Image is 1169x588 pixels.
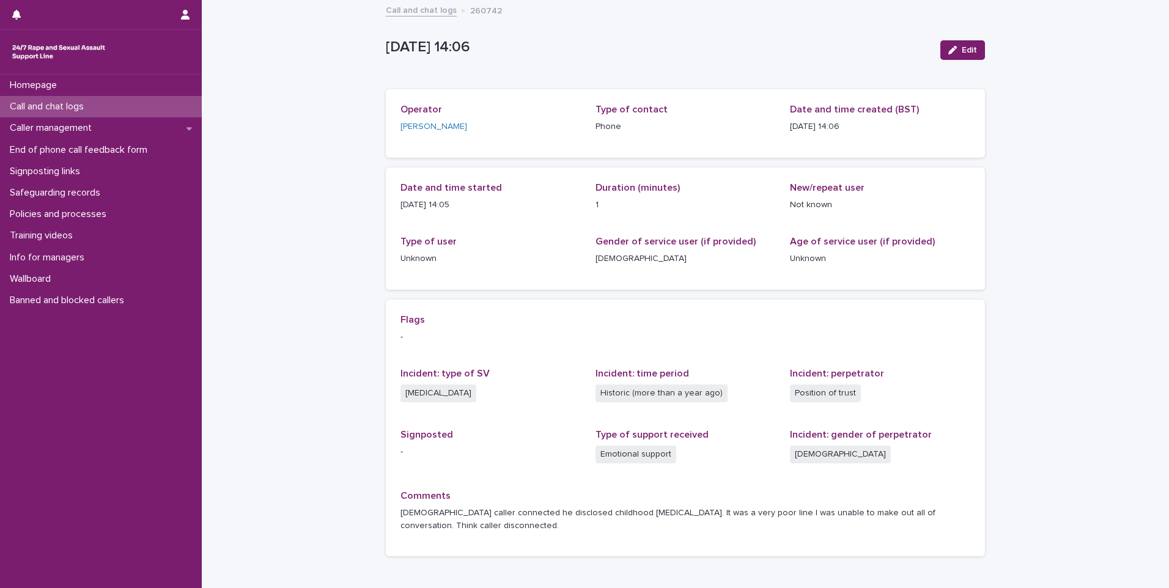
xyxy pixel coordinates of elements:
[596,384,728,402] span: Historic (more than a year ago)
[790,446,891,463] span: [DEMOGRAPHIC_DATA]
[5,230,83,241] p: Training videos
[5,79,67,91] p: Homepage
[400,315,425,325] span: Flags
[386,2,457,17] a: Call and chat logs
[596,430,709,439] span: Type of support received
[940,40,985,60] button: Edit
[400,384,476,402] span: [MEDICAL_DATA]
[962,46,977,54] span: Edit
[400,120,467,133] a: [PERSON_NAME]
[386,39,931,56] p: [DATE] 14:06
[400,491,451,501] span: Comments
[400,369,490,378] span: Incident: type of SV
[596,199,776,211] p: 1
[5,166,90,177] p: Signposting links
[400,183,502,193] span: Date and time started
[596,369,689,378] span: Incident: time period
[790,252,970,265] p: Unknown
[400,507,970,532] p: [DEMOGRAPHIC_DATA] caller connected he disclosed childhood [MEDICAL_DATA]. It was a very poor lin...
[596,252,776,265] p: [DEMOGRAPHIC_DATA]
[5,101,94,112] p: Call and chat logs
[5,144,157,156] p: End of phone call feedback form
[5,273,61,285] p: Wallboard
[596,120,776,133] p: Phone
[790,199,970,211] p: Not known
[790,183,865,193] span: New/repeat user
[790,369,884,378] span: Incident: perpetrator
[400,199,581,211] p: [DATE] 14:05
[596,237,756,246] span: Gender of service user (if provided)
[10,40,108,64] img: rhQMoQhaT3yELyF149Cw
[400,105,442,114] span: Operator
[400,446,581,458] p: -
[596,446,676,463] span: Emotional support
[790,105,919,114] span: Date and time created (BST)
[400,430,453,439] span: Signposted
[400,331,970,344] p: -
[400,237,457,246] span: Type of user
[5,208,116,220] p: Policies and processes
[5,295,134,306] p: Banned and blocked callers
[790,430,932,439] span: Incident: gender of perpetrator
[5,252,94,263] p: Info for managers
[596,105,668,114] span: Type of contact
[596,183,680,193] span: Duration (minutes)
[790,237,935,246] span: Age of service user (if provided)
[470,3,502,17] p: 260742
[790,120,970,133] p: [DATE] 14:06
[5,122,101,134] p: Caller management
[790,384,861,402] span: Position of trust
[400,252,581,265] p: Unknown
[5,187,110,199] p: Safeguarding records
